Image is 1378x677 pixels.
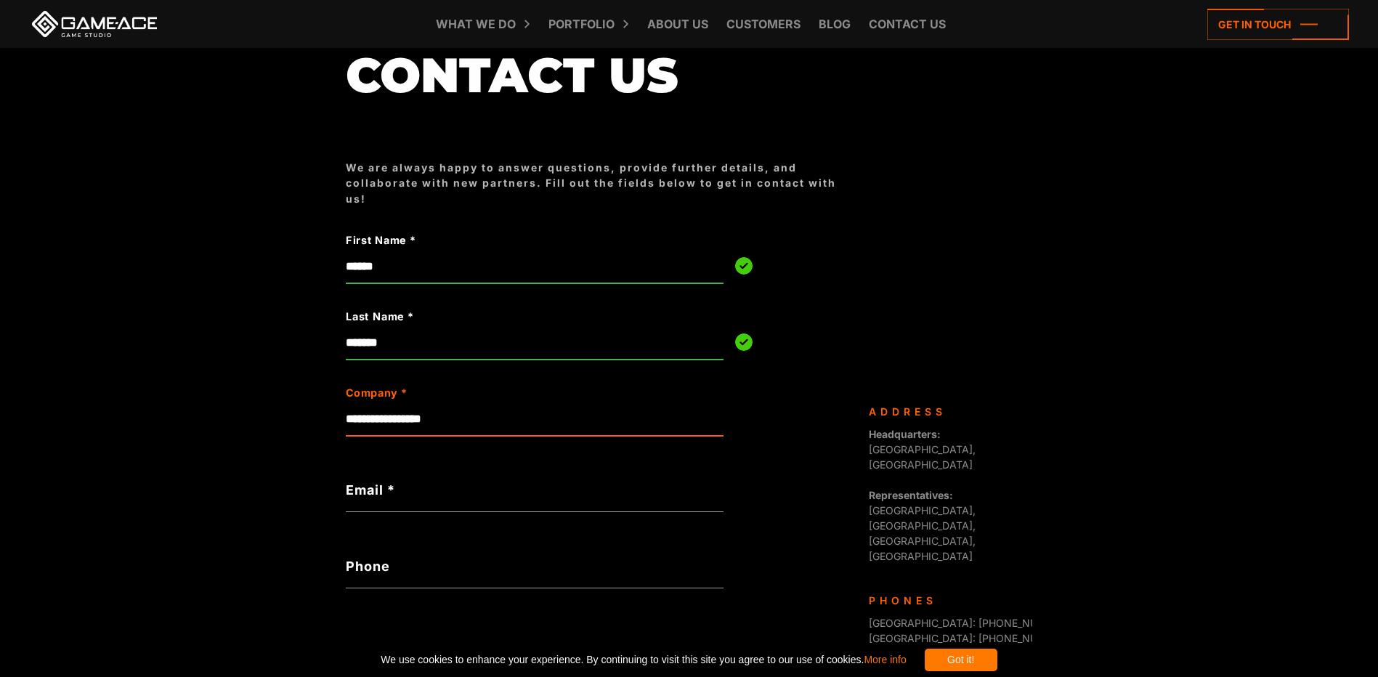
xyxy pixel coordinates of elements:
label: First Name * [346,232,648,248]
span: We use cookies to enhance your experience. By continuing to visit this site you agree to our use ... [381,649,906,671]
h1: Contact us [346,49,854,102]
div: We are always happy to answer questions, provide further details, and collaborate with new partne... [346,160,854,206]
strong: Headquarters: [869,428,941,440]
span: [GEOGRAPHIC_DATA], [GEOGRAPHIC_DATA], [GEOGRAPHIC_DATA], [GEOGRAPHIC_DATA] [869,489,976,562]
a: Get in touch [1207,9,1349,40]
label: Email * [346,480,724,500]
span: [GEOGRAPHIC_DATA]: [PHONE_NUMBER] [869,617,1069,629]
div: Phones [869,593,1021,608]
strong: Representatives: [869,489,953,501]
label: Last Name * [346,309,648,325]
label: Phone [346,556,724,576]
label: Company * [346,385,648,401]
a: More info [864,654,906,665]
div: Address [869,404,1021,419]
span: [GEOGRAPHIC_DATA], [GEOGRAPHIC_DATA] [869,428,976,471]
span: [GEOGRAPHIC_DATA]: [PHONE_NUMBER] [869,632,1069,644]
div: Got it! [925,649,997,671]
